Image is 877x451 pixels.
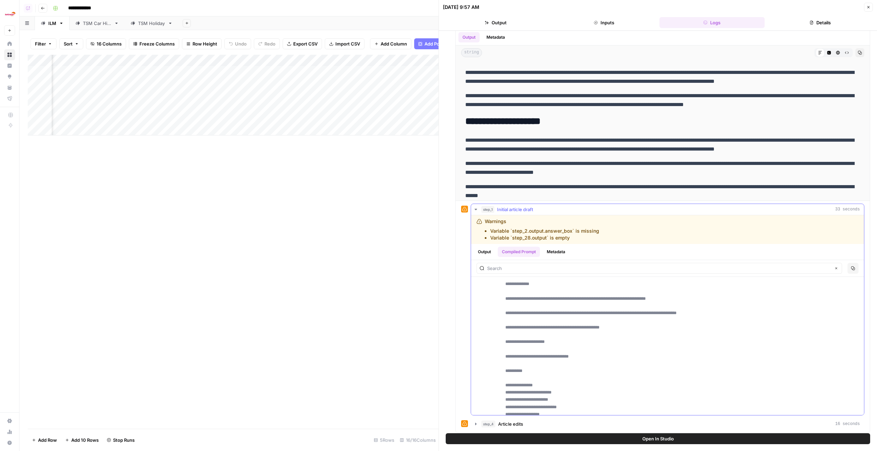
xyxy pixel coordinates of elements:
[497,206,533,213] span: Initial article draft
[325,38,365,49] button: Import CSV
[35,40,46,47] span: Filter
[28,435,61,446] button: Add Row
[4,82,15,93] a: Your Data
[224,38,251,49] button: Undo
[59,38,83,49] button: Sort
[38,437,57,443] span: Add Row
[835,421,860,427] span: 16 seconds
[193,40,217,47] span: Row Height
[443,17,548,28] button: Output
[461,48,482,57] span: string
[4,49,15,60] a: Browse
[767,17,873,28] button: Details
[481,206,494,213] span: step_1
[138,20,165,27] div: TSM Holiday
[61,435,103,446] button: Add 10 Rows
[490,234,599,241] li: Variable `step_28.output` is empty
[35,16,70,30] a: ILM
[139,40,175,47] span: Freeze Columns
[4,8,16,20] img: Ice Travel Group Logo
[471,204,864,215] button: 33 seconds
[471,418,864,429] button: 16 seconds
[293,40,318,47] span: Export CSV
[397,435,438,446] div: 16/16 Columns
[371,435,397,446] div: 5 Rows
[485,218,599,241] div: Warnings
[283,38,322,49] button: Export CSV
[642,435,674,442] span: Open In Studio
[64,40,73,47] span: Sort
[490,228,599,234] li: Variable `step_2.output.answer_box` is missing
[471,215,864,415] div: 33 seconds
[446,433,870,444] button: Open In Studio
[235,40,247,47] span: Undo
[487,265,831,272] input: Search
[4,93,15,104] a: Flightpath
[424,40,462,47] span: Add Power Agent
[70,16,125,30] a: TSM Car Hire
[71,437,99,443] span: Add 10 Rows
[498,421,523,427] span: Article edits
[474,247,495,257] button: Output
[4,71,15,82] a: Opportunities
[48,20,56,27] div: ILM
[264,40,275,47] span: Redo
[254,38,280,49] button: Redo
[443,4,479,11] div: [DATE] 9:57 AM
[543,247,569,257] button: Metadata
[4,426,15,437] a: Usage
[835,206,860,212] span: 33 seconds
[97,40,122,47] span: 16 Columns
[103,435,139,446] button: Stop Runs
[129,38,179,49] button: Freeze Columns
[456,29,870,433] div: 49 seconds
[182,38,222,49] button: Row Height
[4,415,15,426] a: Settings
[4,38,15,49] a: Home
[113,437,135,443] span: Stop Runs
[414,38,472,49] button: Add Power Agent
[551,17,657,28] button: Inputs
[381,40,407,47] span: Add Column
[498,247,540,257] button: Compiled Prompt
[4,60,15,71] a: Insights
[30,38,57,49] button: Filter
[482,32,509,42] button: Metadata
[335,40,360,47] span: Import CSV
[4,5,15,23] button: Workspace: Ice Travel Group
[370,38,411,49] button: Add Column
[4,437,15,448] button: Help + Support
[659,17,765,28] button: Logs
[481,421,495,427] span: step_4
[458,32,480,42] button: Output
[83,20,111,27] div: TSM Car Hire
[86,38,126,49] button: 16 Columns
[125,16,178,30] a: TSM Holiday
